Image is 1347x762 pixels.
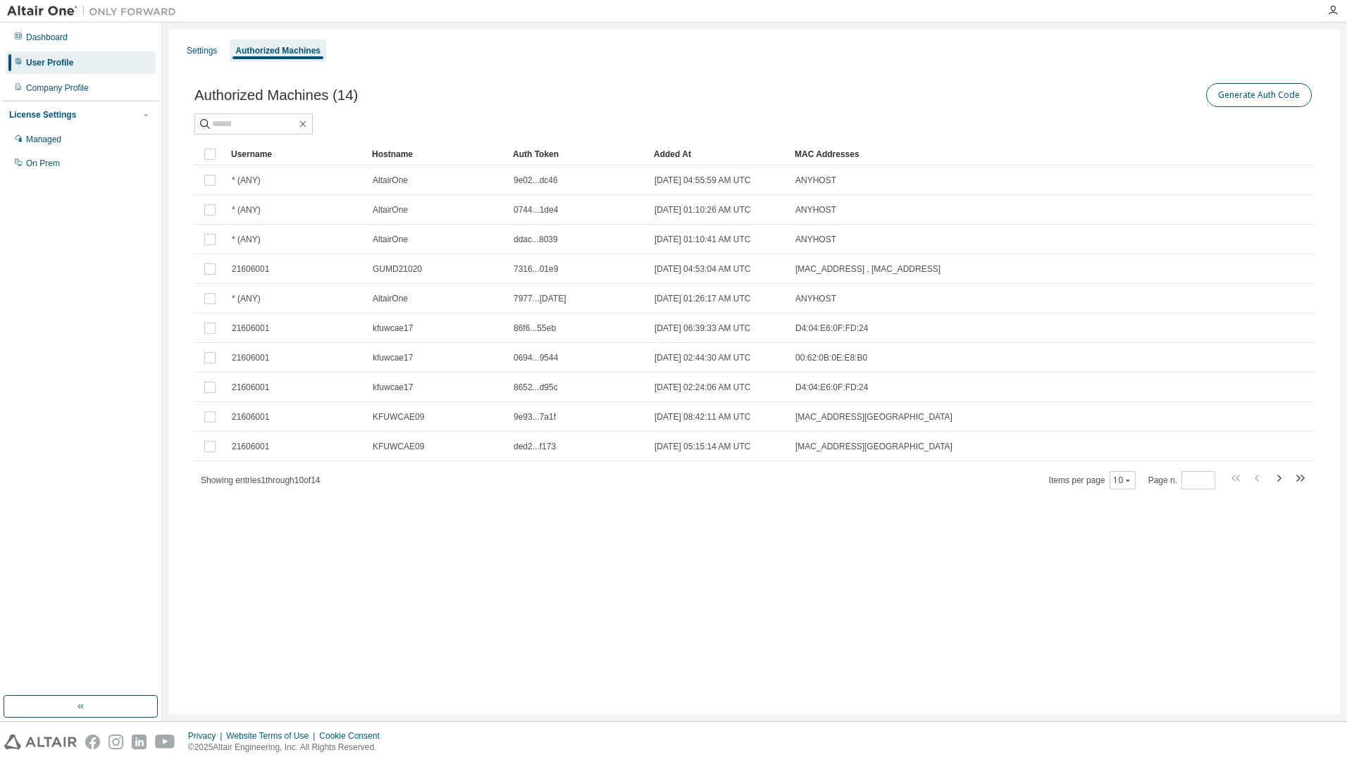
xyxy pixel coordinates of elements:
span: [DATE] 01:26:17 AM UTC [654,293,751,304]
span: 21606001 [232,263,269,275]
img: linkedin.svg [132,735,147,749]
img: youtube.svg [155,735,175,749]
span: KFUWCAE09 [373,411,424,423]
span: D4:04:E6:0F:FD:24 [795,382,868,393]
div: Dashboard [26,32,68,43]
span: 7977...[DATE] [514,293,566,304]
img: Altair One [7,4,183,18]
span: 0694...9544 [514,352,558,363]
div: Privacy [188,730,226,742]
div: On Prem [26,158,60,169]
span: 86f6...55eb [514,323,556,334]
p: © 2025 Altair Engineering, Inc. All Rights Reserved. [188,742,388,754]
span: 21606001 [232,382,269,393]
span: [DATE] 01:10:41 AM UTC [654,234,751,245]
span: ddac...8039 [514,234,558,245]
div: Company Profile [26,82,89,94]
div: Settings [187,45,217,56]
span: 8652...d95c [514,382,558,393]
span: 00:62:0B:0E:E8:B0 [795,352,867,363]
span: ANYHOST [795,293,836,304]
span: 0744...1de4 [514,204,558,216]
div: Added At [654,143,783,165]
span: kfuwcae17 [373,382,413,393]
span: 9e02...dc46 [514,175,558,186]
div: Username [231,143,361,165]
span: [DATE] 08:42:11 AM UTC [654,411,751,423]
span: * (ANY) [232,234,261,245]
div: Authorized Machines [235,45,321,56]
span: KFUWCAE09 [373,441,424,452]
span: AltairOne [373,293,408,304]
span: AltairOne [373,234,408,245]
div: Cookie Consent [319,730,387,742]
span: AltairOne [373,204,408,216]
span: kfuwcae17 [373,352,413,363]
span: Showing entries 1 through 10 of 14 [201,475,321,485]
span: Page n. [1148,471,1215,489]
span: Authorized Machines (14) [194,87,358,104]
div: MAC Addresses [795,143,1167,165]
button: Generate Auth Code [1206,83,1312,107]
span: 21606001 [232,411,269,423]
span: [MAC_ADDRESS][GEOGRAPHIC_DATA] [795,441,952,452]
span: [MAC_ADDRESS][GEOGRAPHIC_DATA] [795,411,952,423]
button: 10 [1113,475,1132,486]
span: [DATE] 06:39:33 AM UTC [654,323,751,334]
span: [DATE] 01:10:26 AM UTC [654,204,751,216]
span: 21606001 [232,441,269,452]
div: License Settings [9,109,76,120]
span: GUMD21020 [373,263,422,275]
span: ded2...f173 [514,441,556,452]
div: Auth Token [513,143,643,165]
span: [MAC_ADDRESS] , [MAC_ADDRESS] [795,263,941,275]
span: [DATE] 04:55:59 AM UTC [654,175,751,186]
span: * (ANY) [232,204,261,216]
span: ANYHOST [795,234,836,245]
span: 9e93...7a1f [514,411,556,423]
span: D4:04:E6:0F:FD:24 [795,323,868,334]
span: AltairOne [373,175,408,186]
span: Items per page [1049,471,1136,489]
span: kfuwcae17 [373,323,413,334]
img: instagram.svg [108,735,123,749]
span: [DATE] 02:24:06 AM UTC [654,382,751,393]
span: ANYHOST [795,175,836,186]
span: * (ANY) [232,175,261,186]
div: User Profile [26,57,73,68]
div: Hostname [372,143,502,165]
span: ANYHOST [795,204,836,216]
img: facebook.svg [85,735,100,749]
div: Managed [26,134,61,145]
span: [DATE] 04:53:04 AM UTC [654,263,751,275]
span: 21606001 [232,352,269,363]
span: [DATE] 05:15:14 AM UTC [654,441,751,452]
span: 7316...01e9 [514,263,558,275]
div: Website Terms of Use [226,730,319,742]
span: [DATE] 02:44:30 AM UTC [654,352,751,363]
span: * (ANY) [232,293,261,304]
img: altair_logo.svg [4,735,77,749]
span: 21606001 [232,323,269,334]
